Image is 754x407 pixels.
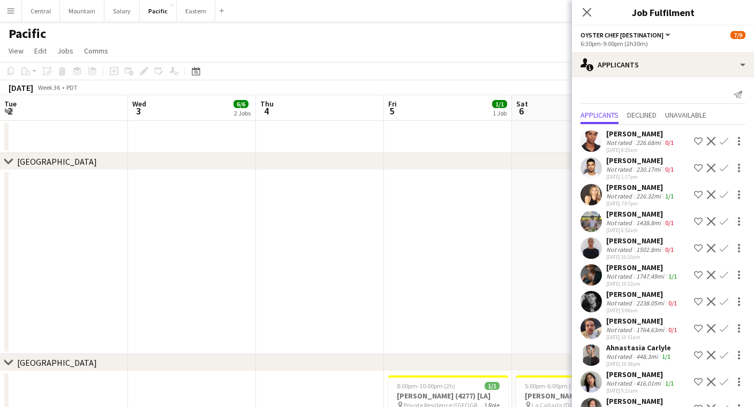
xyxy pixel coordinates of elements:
[57,46,73,56] span: Jobs
[34,46,47,56] span: Edit
[606,139,634,147] div: Not rated
[580,31,663,39] span: Oyster Chef [DESTINATION]
[606,326,634,334] div: Not rated
[140,1,177,21] button: Pacific
[634,192,663,200] div: 226.32mi
[4,44,28,58] a: View
[572,5,754,19] h3: Job Fulfilment
[30,44,51,58] a: Edit
[35,83,62,91] span: Week 36
[606,227,676,234] div: [DATE] 6:52am
[234,109,251,117] div: 2 Jobs
[668,272,677,280] app-skills-label: 1/1
[606,182,676,192] div: [PERSON_NAME]
[665,245,674,254] app-skills-label: 0/1
[668,299,677,307] app-skills-label: 0/1
[665,139,674,147] app-skills-label: 0/1
[3,105,17,117] span: 2
[606,289,679,299] div: [PERSON_NAME]
[388,391,508,401] h3: [PERSON_NAME] (4277) [LA]
[572,52,754,78] div: Applicants
[493,109,507,117] div: 1 Job
[580,40,745,48] div: 6:30pm-9:00pm (2h30m)
[606,316,679,326] div: [PERSON_NAME]
[606,192,634,200] div: Not rated
[388,99,397,109] span: Fri
[634,352,660,360] div: 448.3mi
[17,156,97,167] div: [GEOGRAPHIC_DATA]
[9,46,24,56] span: View
[606,209,676,219] div: [PERSON_NAME]
[665,219,674,227] app-skills-label: 0/1
[53,44,78,58] a: Jobs
[492,100,507,108] span: 1/1
[665,111,706,119] span: Unavailable
[606,280,679,287] div: [DATE] 10:22am
[606,254,676,260] div: [DATE] 10:20am
[259,105,274,117] span: 4
[606,263,679,272] div: [PERSON_NAME]
[606,272,634,280] div: Not rated
[80,44,112,58] a: Comms
[634,272,666,280] div: 1747.49mi
[606,352,634,360] div: Not rated
[606,165,634,173] div: Not rated
[22,1,60,21] button: Central
[260,99,274,109] span: Thu
[665,165,674,173] app-skills-label: 0/1
[606,156,676,165] div: [PERSON_NAME]
[634,245,663,254] div: 1502.8mi
[606,387,676,394] div: [DATE] 9:21am
[606,173,676,180] div: [DATE] 1:17pm
[525,382,580,390] span: 5:00pm-6:00pm (1h)
[634,139,663,147] div: 226.68mi
[84,46,108,56] span: Comms
[606,396,679,406] div: [PERSON_NAME]
[397,382,455,390] span: 8:00pm-10:00pm (2h)
[606,245,634,254] div: Not rated
[606,299,634,307] div: Not rated
[606,200,676,207] div: [DATE] 7:07pm
[634,379,663,387] div: 416.01mi
[104,1,140,21] button: Salary
[627,111,657,119] span: Declined
[606,307,679,314] div: [DATE] 5:08am
[4,99,17,109] span: Tue
[580,31,672,39] button: Oyster Chef [DESTINATION]
[606,334,679,341] div: [DATE] 10:51am
[634,326,666,334] div: 1764.63mi
[668,326,677,334] app-skills-label: 0/1
[387,105,397,117] span: 5
[233,100,248,108] span: 6/6
[606,379,634,387] div: Not rated
[516,391,636,401] h3: [PERSON_NAME] (4084) [LA]
[515,105,528,117] span: 6
[60,1,104,21] button: Mountain
[634,165,663,173] div: 230.17mi
[606,343,673,352] div: Ahnastasia Carlyle
[634,219,663,227] div: 1438.8mi
[516,99,528,109] span: Sat
[9,26,46,42] h1: Pacific
[17,357,97,368] div: [GEOGRAPHIC_DATA]
[131,105,146,117] span: 3
[485,382,500,390] span: 1/1
[665,192,674,200] app-skills-label: 1/1
[9,82,33,93] div: [DATE]
[606,147,676,153] div: [DATE] 8:20am
[606,219,634,227] div: Not rated
[662,352,670,360] app-skills-label: 1/1
[580,111,619,119] span: Applicants
[606,370,676,379] div: [PERSON_NAME]
[606,236,676,245] div: [PERSON_NAME]
[606,129,676,139] div: [PERSON_NAME]
[66,83,78,91] div: PDT
[730,31,745,39] span: 7/9
[132,99,146,109] span: Wed
[665,379,674,387] app-skills-label: 1/1
[177,1,215,21] button: Eastern
[634,299,666,307] div: 2238.05mi
[606,360,673,367] div: [DATE] 10:59pm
